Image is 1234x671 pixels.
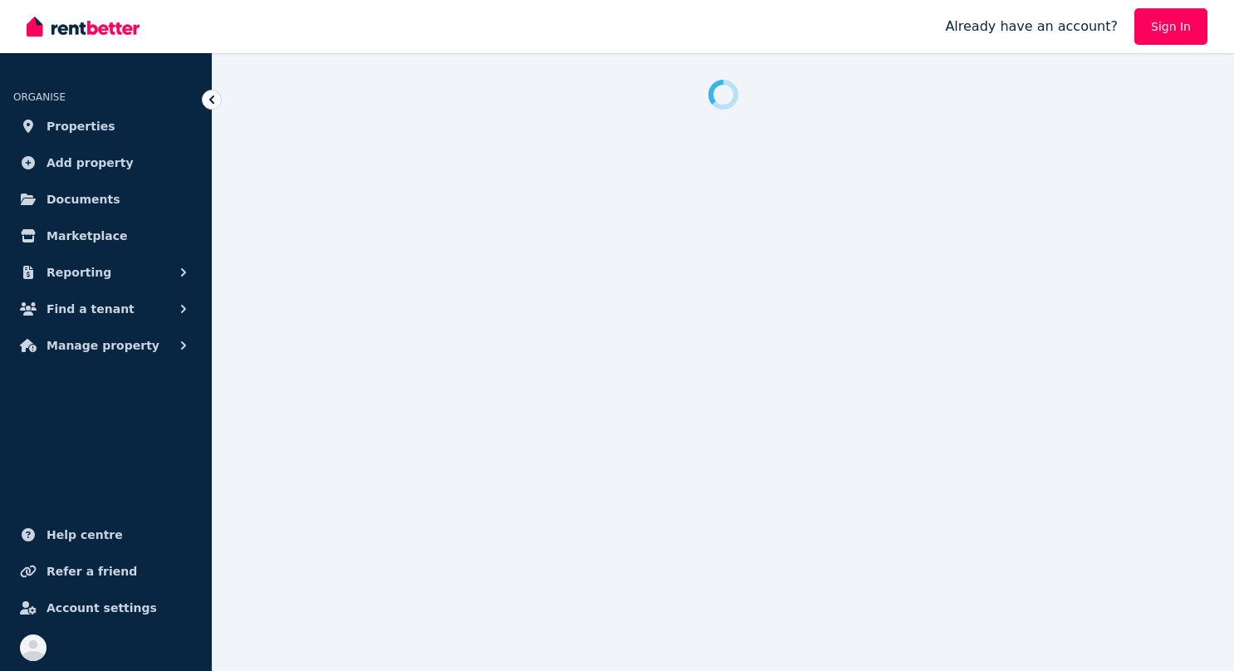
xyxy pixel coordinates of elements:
button: Reporting [13,256,198,289]
a: Add property [13,146,198,179]
a: Properties [13,110,198,143]
a: Marketplace [13,219,198,252]
span: Find a tenant [47,299,135,319]
span: Reporting [47,262,111,282]
a: Refer a friend [13,555,198,588]
span: Documents [47,189,120,209]
span: Marketplace [47,226,127,246]
button: Manage property [13,329,198,362]
a: Documents [13,183,198,216]
a: Sign In [1134,8,1207,45]
span: Account settings [47,598,157,618]
span: ORGANISE [13,91,66,103]
img: RentBetter [27,14,140,39]
a: Help centre [13,518,198,551]
span: Refer a friend [47,561,137,581]
span: Help centre [47,525,123,545]
span: Properties [47,116,115,136]
span: Manage property [47,335,159,355]
a: Account settings [13,591,198,624]
button: Find a tenant [13,292,198,326]
span: Already have an account? [945,17,1118,37]
span: Add property [47,153,134,173]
